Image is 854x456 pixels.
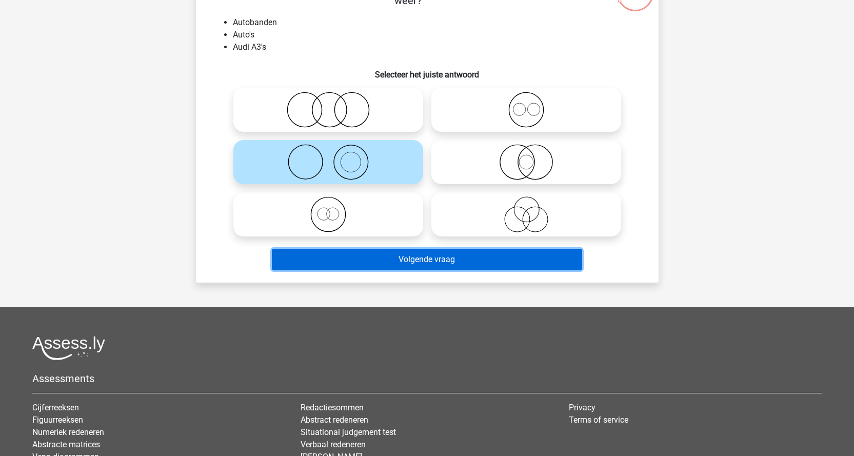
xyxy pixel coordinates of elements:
a: Abstract redeneren [301,415,368,425]
li: Auto's [233,29,642,41]
a: Numeriek redeneren [32,427,104,437]
a: Terms of service [569,415,628,425]
h5: Assessments [32,372,822,385]
a: Privacy [569,403,595,412]
button: Volgende vraag [272,249,582,270]
a: Redactiesommen [301,403,364,412]
a: Situational judgement test [301,427,396,437]
img: Assessly logo [32,336,105,360]
li: Autobanden [233,16,642,29]
li: Audi A3's [233,41,642,53]
a: Cijferreeksen [32,403,79,412]
a: Verbaal redeneren [301,440,366,449]
a: Abstracte matrices [32,440,100,449]
h6: Selecteer het juiste antwoord [212,62,642,80]
a: Figuurreeksen [32,415,83,425]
